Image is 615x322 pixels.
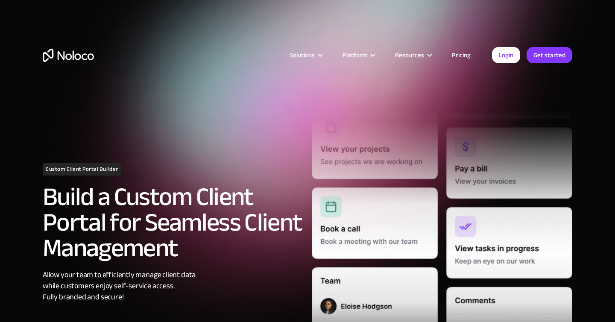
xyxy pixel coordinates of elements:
[527,47,572,63] a: Get started
[492,47,520,63] a: Login
[279,50,332,61] div: Solutions
[384,50,441,61] div: Resources
[43,163,121,176] h1: Custom Client Portal Builder
[43,49,94,62] a: home
[332,50,384,61] div: Platform
[43,269,303,303] div: Allow your team to efficiently manage client data while customers enjoy self-service access. Full...
[343,50,367,61] div: Platform
[441,50,481,61] a: Pricing
[43,184,303,261] h2: Build a Custom Client Portal for Seamless Client Management
[290,50,315,61] div: Solutions
[395,50,424,61] div: Resources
